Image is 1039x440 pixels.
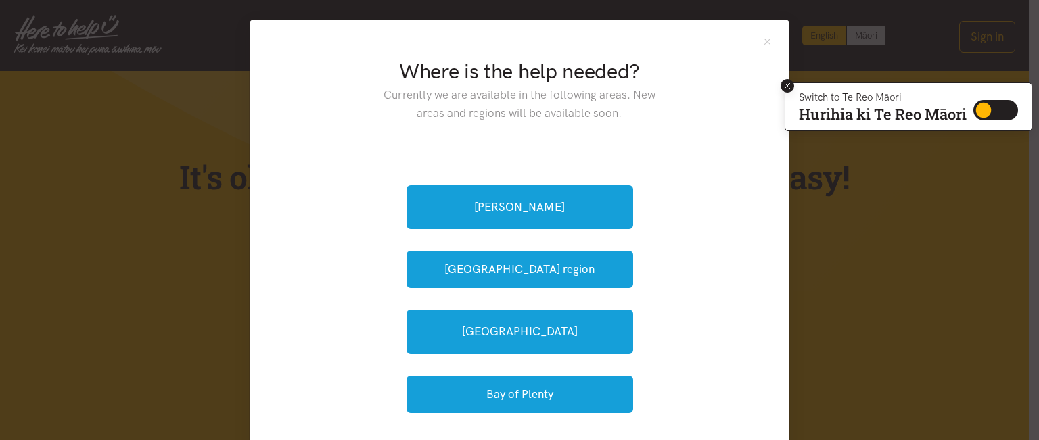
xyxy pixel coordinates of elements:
h2: Where is the help needed? [373,57,666,86]
button: Close [762,36,773,47]
a: [GEOGRAPHIC_DATA] [407,310,633,353]
button: [GEOGRAPHIC_DATA] region [407,251,633,288]
p: Hurihia ki Te Reo Māori [799,108,967,120]
p: Currently we are available in the following areas. New areas and regions will be available soon. [373,86,666,122]
p: Switch to Te Reo Māori [799,93,967,101]
a: [PERSON_NAME] [407,185,633,229]
button: Bay of Plenty [407,376,633,413]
